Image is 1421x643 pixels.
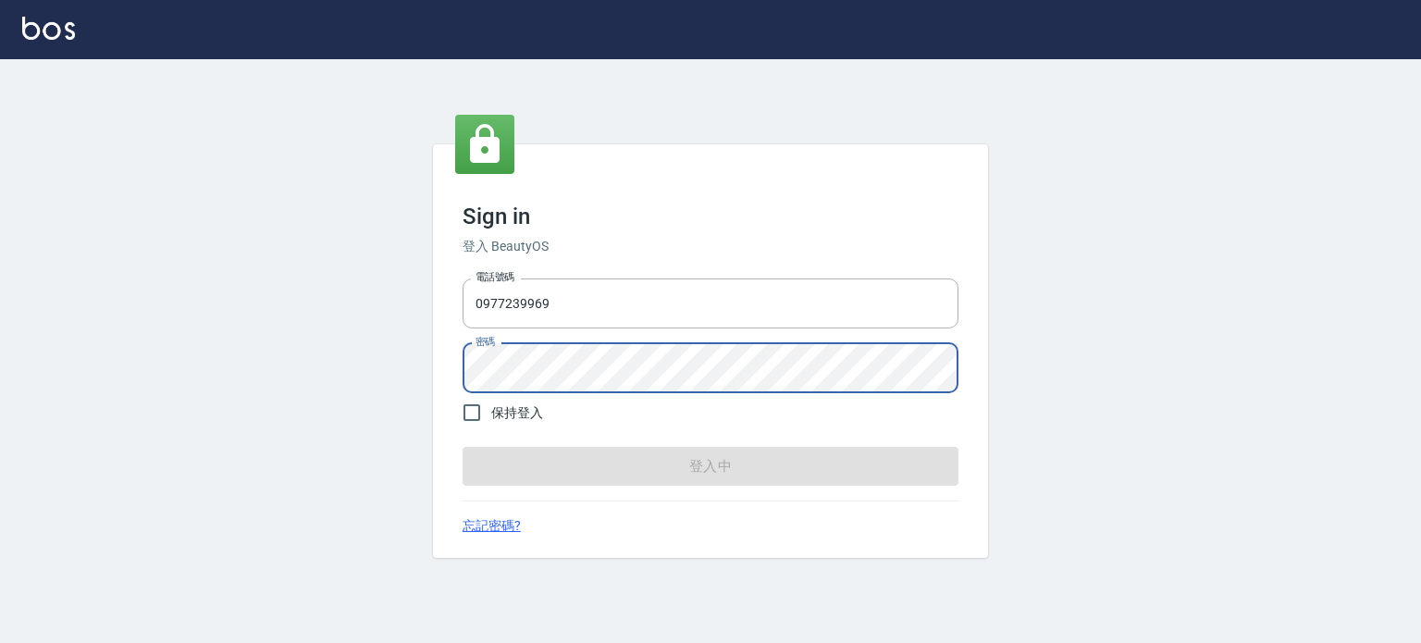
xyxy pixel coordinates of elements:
[476,335,495,349] label: 密碼
[463,237,958,256] h6: 登入 BeautyOS
[476,270,514,284] label: 電話號碼
[463,204,958,229] h3: Sign in
[22,17,75,40] img: Logo
[491,403,543,423] span: 保持登入
[463,516,521,536] a: 忘記密碼?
